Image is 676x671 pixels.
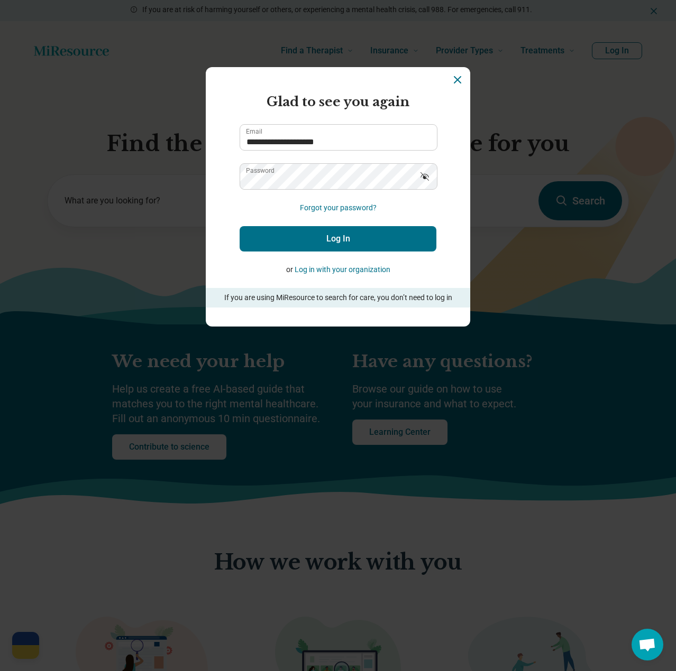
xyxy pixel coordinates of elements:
button: Log In [240,226,436,251]
button: Forgot your password? [300,202,377,213]
section: Login Dialog [206,67,470,327]
h2: Glad to see you again [240,92,436,111]
label: Email [246,128,262,135]
button: Show password [413,163,436,189]
p: If you are using MiResource to search for care, you don’t need to log in [221,292,455,303]
label: Password [246,167,275,174]
button: Log in with your organization [295,264,390,275]
p: or [240,264,436,275]
button: Dismiss [451,73,464,86]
